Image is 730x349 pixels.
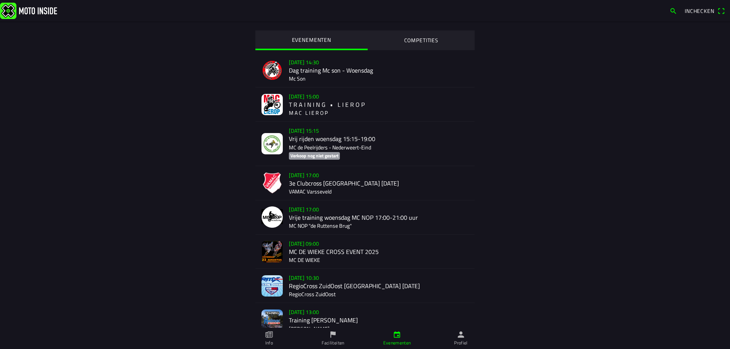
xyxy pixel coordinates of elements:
img: T9aKgKcl4UwqkBySc81zNOSm0TtqhQsYkxiNyO27.png [261,172,283,194]
a: [DATE] 17:00Vrije training woensdag MC NOP 17:00-21:00 uurMC NOP "de Ruttense Brug" [255,200,475,235]
img: sfRBxcGZmvZ0K6QUyq9TbY0sbKJYVDoKWVN9jkDZ.png [261,60,283,81]
ion-label: Profiel [454,339,468,346]
ion-icon: calendar [393,330,401,339]
a: [DATE] 17:003e Clubcross [GEOGRAPHIC_DATA] [DATE]VAMAC Varsseveld [255,166,475,200]
span: Inchecken [685,7,714,15]
img: t7fnKicc1oua0hfKMZR76Q8JJTtnBpYf91yRQPdg.jpg [261,241,283,262]
img: 9JBlR8b68C7otWahhcmhlbyIZfSukDBHs70r2v7k.png [261,94,283,115]
ion-icon: paper [265,330,273,339]
a: [DATE] 15:00T R A I N I N G • L I E R O PM A C L I E R O P [255,87,475,122]
a: [DATE] 14:30Dag training Mc son - WoensdagMc Son [255,53,475,87]
ion-segment-button: EVENEMENTEN [255,30,368,50]
img: N3lxsS6Zhak3ei5Q5MtyPEvjHqMuKUUTBqHB2i4g.png [261,309,283,331]
a: [DATE] 09:00MC DE WIEKE CROSS EVENT 2025MC DE WIEKE [255,235,475,269]
img: NjdwpvkGicnr6oC83998ZTDUeXJJ29cK9cmzxz8K.png [261,206,283,228]
a: Incheckenqr scanner [681,4,728,17]
ion-label: Faciliteiten [322,339,344,346]
a: search [666,4,681,17]
ion-segment-button: COMPETITIES [368,30,475,50]
ion-icon: person [457,330,465,339]
ion-label: Info [265,339,273,346]
a: [DATE] 10:30RegioCross ZuidOost [GEOGRAPHIC_DATA] [DATE]RegioCross ZuidOost [255,269,475,303]
img: BJXEyFSGeljWqhIFo8baOR8BvqMa5TuSJJWuphEI.jpg [261,133,283,154]
a: [DATE] 15:15Vrij rijden woensdag 15:15-19:00MC de Peelrijders - Nederweert-EindVerkoop nog niet g... [255,122,475,166]
img: CumXQZzcdmhWnmEhYrXpuWmwL1CF3yfMHlVlZmKJ.jpg [261,275,283,297]
ion-icon: flag [329,330,337,339]
ion-label: Evenementen [383,339,411,346]
a: [DATE] 13:00Training [PERSON_NAME][PERSON_NAME] [255,303,475,337]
